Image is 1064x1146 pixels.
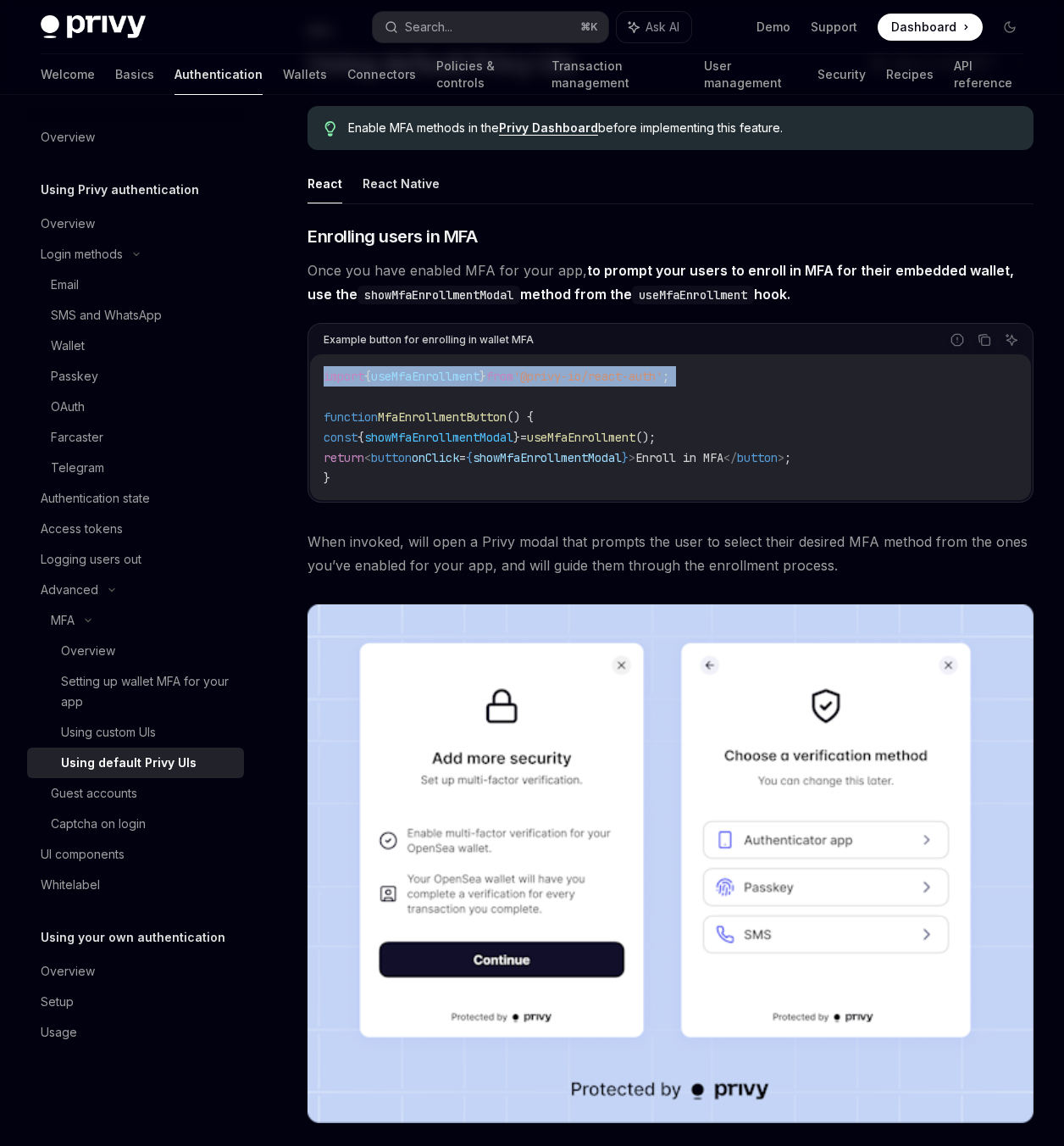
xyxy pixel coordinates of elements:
a: Authentication state [27,483,244,514]
button: React Native [363,164,440,203]
button: Copy the contents from the code block [973,329,995,351]
span: When invoked, will open a Privy modal that prompts the user to select their desired MFA method fr... [308,530,1034,577]
span: { [364,369,371,384]
a: Guest accounts [27,778,244,809]
span: onClick [412,450,459,465]
a: Telegram [27,453,244,483]
span: Dashboard [891,19,956,36]
a: Wallets [283,54,327,95]
span: > [778,450,784,465]
span: '@privy-io/react-auth' [513,369,662,384]
a: Overview [27,122,244,153]
a: Dashboard [878,14,983,41]
div: Search... [405,17,452,37]
img: images/MFA.png [308,604,1034,1123]
span: < [364,450,371,465]
span: = [459,450,466,465]
div: Example button for enrolling in wallet MFA [324,329,534,351]
div: Overview [41,127,95,147]
div: OAuth [51,397,85,417]
span: showMfaEnrollmentModal [364,430,513,445]
button: Ask AI [1000,329,1022,351]
span: Enable MFA methods in the before implementing this feature. [348,120,1017,136]
h5: Using Privy authentication [41,180,199,200]
div: Login methods [41,244,123,264]
div: Logging users out [41,549,141,570]
a: Setup [27,987,244,1017]
span: } [324,470,330,486]
a: SMS and WhatsApp [27,300,244,331]
a: Overview [27,209,244,239]
a: Policies & controls [436,54,531,95]
a: Security [817,54,866,95]
a: Access tokens [27,514,244,544]
a: Authentication [175,54,263,95]
div: Using custom UIs [61,722,156,743]
span: showMfaEnrollmentModal [473,450,622,465]
div: Whitelabel [41,875,100,895]
span: const [324,430,357,445]
a: Recipes [886,54,934,95]
div: Access tokens [41,519,123,539]
span: (); [635,430,656,445]
div: MFA [51,610,75,631]
span: ⌘ K [580,20,598,34]
h5: Using your own authentication [41,927,225,948]
div: Telegram [51,458,104,478]
span: Enrolling users in MFA [308,225,477,248]
a: Wallet [27,331,244,361]
span: Once you have enabled MFA for your app, [308,259,1034,306]
div: Farcaster [51,427,103,448]
div: Overview [41,214,95,234]
span: from [486,369,513,384]
button: Report incorrect code [946,329,968,351]
span: { [357,430,364,445]
span: } [622,450,629,465]
span: return [324,450,364,465]
a: Using custom UIs [27,717,244,748]
span: Enroll in MFA [635,450,723,465]
div: Using default Privy UIs [61,753,197,773]
div: Setup [41,992,74,1012]
span: { [466,450,473,465]
a: Transaction management [551,54,683,95]
div: Overview [41,961,95,982]
button: Ask AI [617,12,691,42]
span: > [629,450,635,465]
div: Captcha on login [51,814,146,834]
a: Using default Privy UIs [27,748,244,778]
a: User management [704,54,797,95]
a: Whitelabel [27,870,244,900]
a: Passkey [27,361,244,392]
div: Usage [41,1022,77,1043]
a: UI components [27,839,244,870]
span: function [324,409,378,425]
span: </ [723,450,737,465]
span: } [513,430,520,445]
a: Support [811,19,857,36]
div: SMS and WhatsApp [51,305,162,325]
a: Captcha on login [27,809,244,839]
span: ; [662,369,669,384]
a: Basics [115,54,154,95]
a: Overview [27,956,244,987]
div: UI components [41,844,125,865]
svg: Tip [324,121,336,136]
a: Setting up wallet MFA for your app [27,666,244,717]
div: Passkey [51,366,98,387]
a: Farcaster [27,422,244,453]
div: Wallet [51,336,85,356]
a: Overview [27,636,244,666]
a: OAuth [27,392,244,422]
span: import [324,369,364,384]
button: React [308,164,342,203]
div: Advanced [41,580,98,600]
div: Setting up wallet MFA for your app [61,671,234,712]
img: dark logo [41,15,146,39]
strong: to prompt your users to enroll in MFA for their embedded wallet, use the method from the hook. [308,262,1014,303]
div: Email [51,275,79,295]
span: useMfaEnrollment [371,369,479,384]
span: button [737,450,778,465]
div: Authentication state [41,488,150,509]
a: Demo [756,19,790,36]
